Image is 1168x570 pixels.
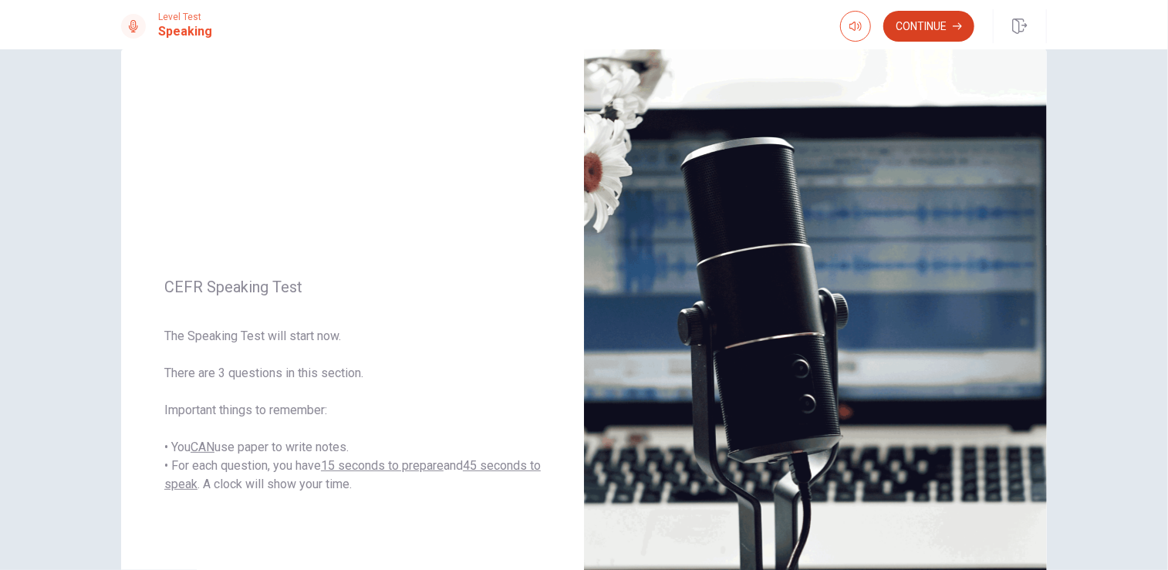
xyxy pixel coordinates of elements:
span: CEFR Speaking Test [164,278,541,296]
u: 15 seconds to prepare [321,458,444,473]
u: CAN [191,440,214,454]
h1: Speaking [158,22,212,41]
span: The Speaking Test will start now. There are 3 questions in this section. Important things to reme... [164,327,541,494]
span: Level Test [158,12,212,22]
button: Continue [883,11,974,42]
